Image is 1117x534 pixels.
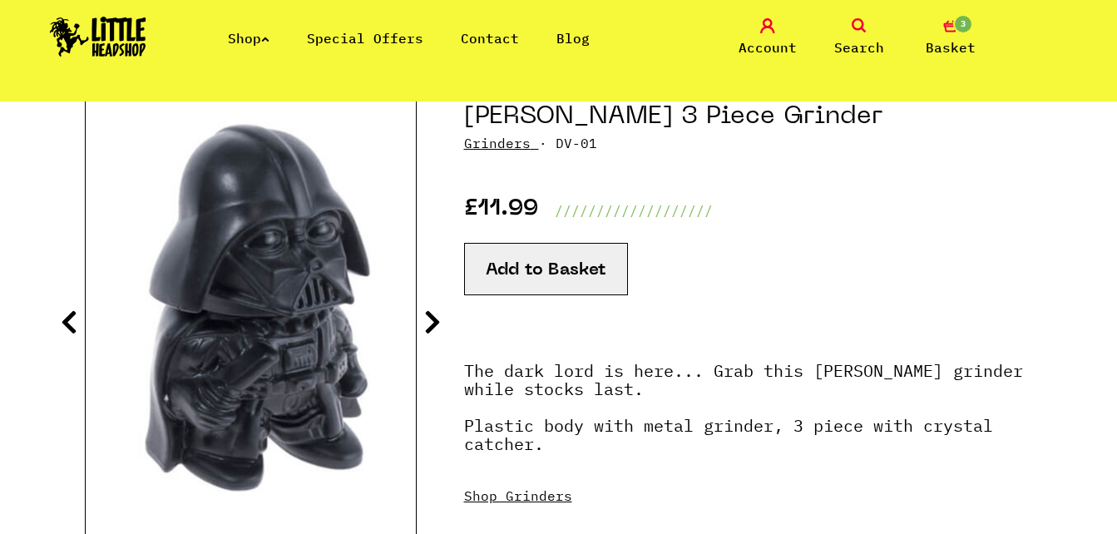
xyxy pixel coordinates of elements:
a: Search [818,18,901,57]
a: 3 Basket [909,18,992,57]
a: Shop [228,30,269,47]
a: Contact [461,30,519,47]
span: Basket [926,37,976,57]
p: /////////////////// [555,200,713,220]
a: Blog [556,30,590,47]
p: £11.99 [464,200,538,220]
h1: [PERSON_NAME] 3 Piece Grinder [464,101,1033,133]
button: Add to Basket [464,243,628,295]
a: Grinders [464,135,531,151]
a: Special Offers [307,30,423,47]
span: Account [739,37,797,57]
a: Shop Grinders [464,487,572,504]
span: 3 [953,14,973,34]
span: Search [834,37,884,57]
p: · DV-01 [464,133,1033,153]
strong: The dark lord is here... Grab this [PERSON_NAME] grinder while stocks last. Plastic body with met... [464,359,1023,455]
img: Darth Vader 3 Piece Grinder image 2 [86,102,416,515]
img: Little Head Shop Logo [50,17,146,57]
